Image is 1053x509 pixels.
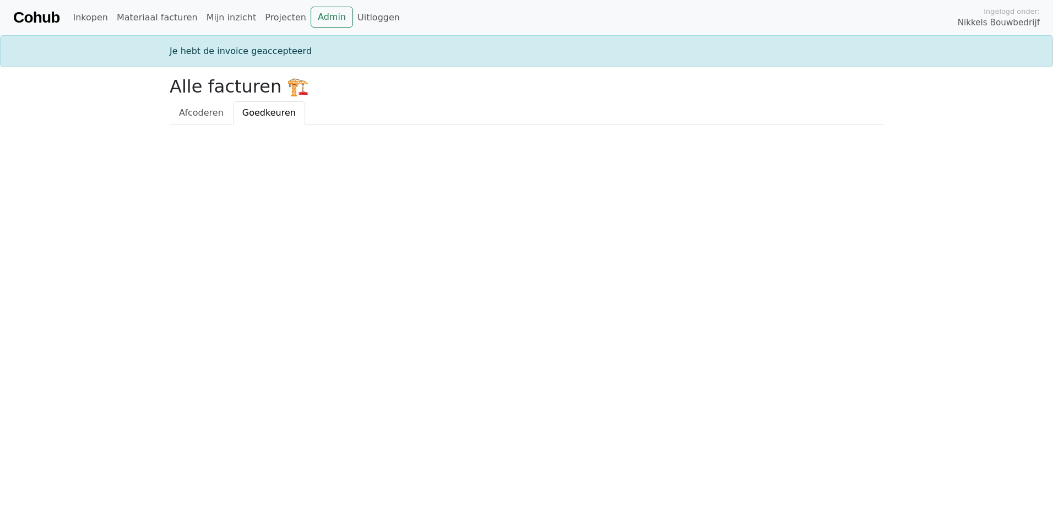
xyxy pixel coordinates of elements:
[958,17,1040,29] span: Nikkels Bouwbedrijf
[170,76,883,97] h2: Alle facturen 🏗️
[68,7,112,29] a: Inkopen
[260,7,311,29] a: Projecten
[112,7,202,29] a: Materiaal facturen
[13,4,59,31] a: Cohub
[202,7,261,29] a: Mijn inzicht
[233,101,305,124] a: Goedkeuren
[170,101,233,124] a: Afcoderen
[311,7,353,28] a: Admin
[242,107,296,118] span: Goedkeuren
[984,6,1040,17] span: Ingelogd onder:
[353,7,404,29] a: Uitloggen
[163,45,890,58] div: Je hebt de invoice geaccepteerd
[179,107,224,118] span: Afcoderen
